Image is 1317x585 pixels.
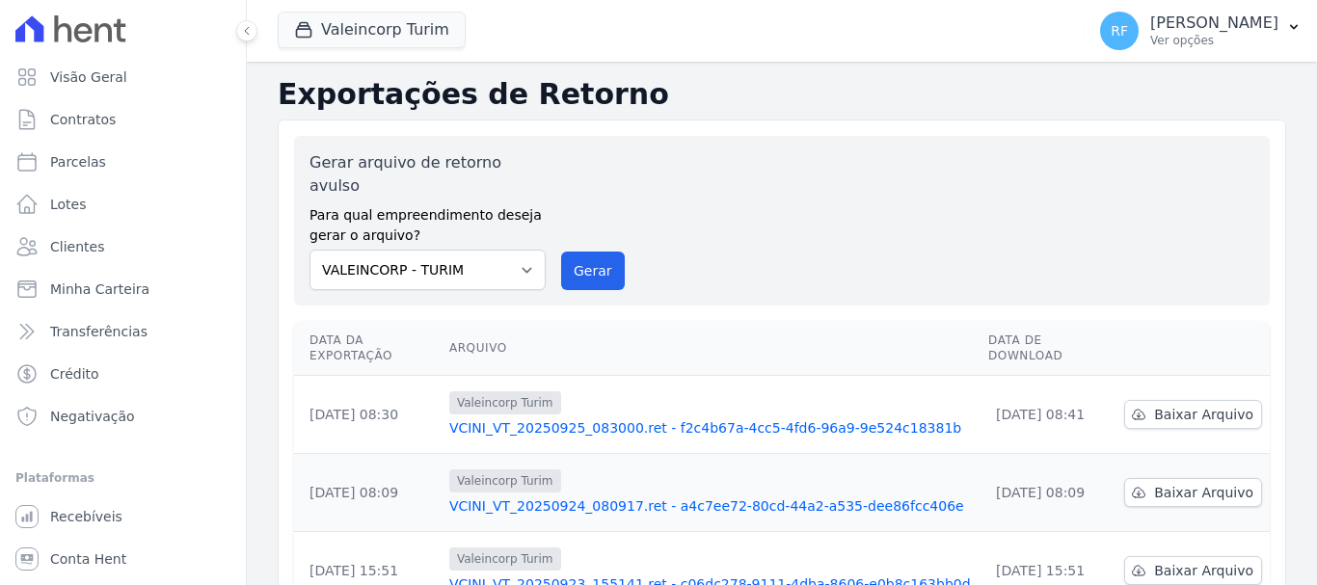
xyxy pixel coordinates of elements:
[1150,33,1278,48] p: Ver opções
[981,321,1116,376] th: Data de Download
[50,110,116,129] span: Contratos
[50,67,127,87] span: Visão Geral
[8,312,238,351] a: Transferências
[449,469,561,492] span: Valeincorp Turim
[8,497,238,536] a: Recebíveis
[449,391,561,414] span: Valeincorp Turim
[981,376,1116,454] td: [DATE] 08:41
[449,496,973,516] a: VCINI_VT_20250924_080917.ret - a4c7ee72-80cd-44a2-a535-dee86fcc406e
[278,12,466,48] button: Valeincorp Turim
[15,466,230,490] div: Plataformas
[294,321,442,376] th: Data da Exportação
[8,270,238,308] a: Minha Carteira
[8,185,238,224] a: Lotes
[561,252,625,290] button: Gerar
[50,237,104,256] span: Clientes
[442,321,981,376] th: Arquivo
[50,407,135,426] span: Negativação
[50,279,149,299] span: Minha Carteira
[309,151,546,198] label: Gerar arquivo de retorno avulso
[1124,556,1262,585] a: Baixar Arquivo
[50,364,99,384] span: Crédito
[1111,24,1128,38] span: RF
[1085,4,1317,58] button: RF [PERSON_NAME] Ver opções
[50,322,148,341] span: Transferências
[1154,405,1253,424] span: Baixar Arquivo
[8,143,238,181] a: Parcelas
[294,376,442,454] td: [DATE] 08:30
[8,100,238,139] a: Contratos
[294,454,442,532] td: [DATE] 08:09
[50,152,106,172] span: Parcelas
[50,549,126,569] span: Conta Hent
[981,454,1116,532] td: [DATE] 08:09
[1154,483,1253,502] span: Baixar Arquivo
[449,547,561,571] span: Valeincorp Turim
[449,418,973,438] a: VCINI_VT_20250925_083000.ret - f2c4b67a-4cc5-4fd6-96a9-9e524c18381b
[50,195,87,214] span: Lotes
[50,507,122,526] span: Recebíveis
[278,77,1286,112] h2: Exportações de Retorno
[1150,13,1278,33] p: [PERSON_NAME]
[8,540,238,578] a: Conta Hent
[8,355,238,393] a: Crédito
[8,227,238,266] a: Clientes
[1154,561,1253,580] span: Baixar Arquivo
[1124,478,1262,507] a: Baixar Arquivo
[309,198,546,246] label: Para qual empreendimento deseja gerar o arquivo?
[8,58,238,96] a: Visão Geral
[8,397,238,436] a: Negativação
[1124,400,1262,429] a: Baixar Arquivo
